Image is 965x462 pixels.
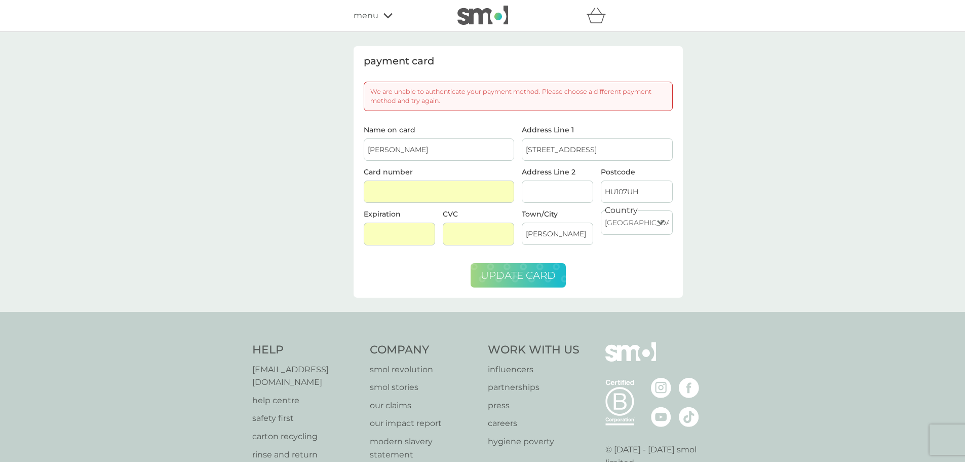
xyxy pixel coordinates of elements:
[651,407,671,427] img: visit the smol Youtube page
[364,56,673,66] div: payment card
[601,168,672,175] label: Postcode
[488,399,580,412] a: press
[605,204,638,217] label: Country
[252,412,360,425] a: safety first
[488,417,580,430] a: careers
[443,209,458,219] label: CVC
[252,342,360,358] h4: Help
[370,381,478,394] a: smol stories
[370,417,478,430] a: our impact report
[488,363,580,376] a: influencers
[364,209,401,219] label: Expiration
[651,378,671,398] img: visit the smol Instagram page
[370,399,478,412] a: our claims
[457,6,508,25] img: smol
[679,378,699,398] img: visit the smol Facebook page
[481,269,556,281] span: update card
[522,210,593,218] label: Town/City
[471,263,566,288] button: update card
[605,342,656,377] img: smol
[364,167,413,176] label: Card number
[368,188,511,196] iframe: Secure card number input frame
[252,363,360,389] a: [EMAIL_ADDRESS][DOMAIN_NAME]
[370,342,478,358] h4: Company
[370,363,478,376] a: smol revolution
[488,342,580,358] h4: Work With Us
[488,435,580,448] a: hygiene poverty
[368,230,431,238] iframe: Secure expiration date input frame
[252,430,360,443] a: carton recycling
[522,168,593,175] label: Address Line 2
[447,230,510,238] iframe: Secure CVC input frame
[354,9,378,22] span: menu
[488,381,580,394] a: partnerships
[587,6,612,26] div: basket
[370,435,478,461] a: modern slavery statement
[364,82,673,111] div: We are unable to authenticate your payment method. Please choose a different payment method and t...
[679,407,699,427] img: visit the smol Tiktok page
[252,448,360,461] a: rinse and return
[522,126,673,133] label: Address Line 1
[364,126,515,133] label: Name on card
[252,394,360,407] a: help centre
